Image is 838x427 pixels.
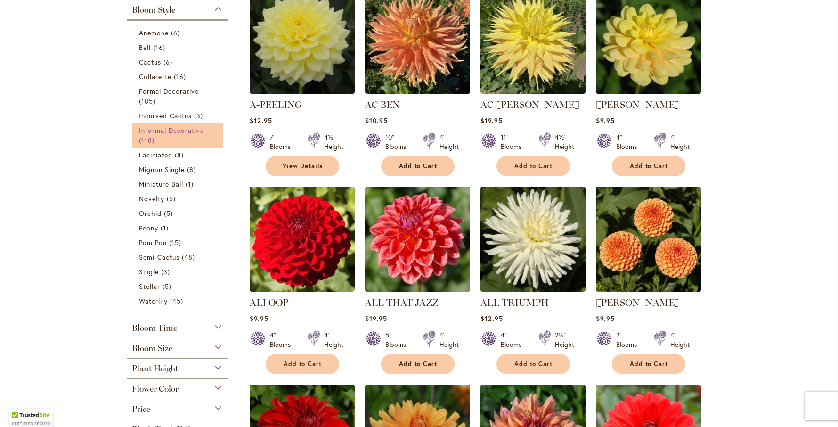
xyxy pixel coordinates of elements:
[139,126,204,135] span: Informal Decorative
[480,285,586,294] a: ALL TRIUMPH
[270,330,296,349] div: 4" Blooms
[324,132,343,151] div: 4½' Height
[139,223,158,232] span: Peony
[381,354,455,374] button: Add to Cart
[596,99,680,110] a: [PERSON_NAME]
[266,354,339,374] button: Add to Cart
[365,187,470,292] img: ALL THAT JAZZ
[139,86,219,106] a: Formal Decorative 105
[132,5,175,15] span: Bloom Style
[365,314,387,323] span: $19.95
[139,296,168,305] span: Waterlily
[365,87,470,96] a: AC BEN
[139,281,219,291] a: Stellar 5
[501,330,527,349] div: 4" Blooms
[139,135,157,145] span: 118
[153,42,168,52] span: 16
[250,187,355,292] img: ALI OOP
[139,296,219,306] a: Waterlily 45
[501,132,527,151] div: 11" Blooms
[139,267,159,276] span: Single
[250,285,355,294] a: ALI OOP
[139,238,219,247] a: Pom Pon 15
[266,156,339,176] a: View Details
[132,363,178,374] span: Plant Height
[385,330,412,349] div: 5" Blooms
[365,116,388,125] span: $10.95
[174,72,188,82] span: 16
[7,394,33,420] iframe: Launch Accessibility Center
[385,132,412,151] div: 10" Blooms
[139,179,219,189] a: Miniature Ball 1
[596,187,701,292] img: AMBER QUEEN
[250,314,268,323] span: $9.95
[139,28,219,38] a: Anemone 6
[169,238,184,247] span: 15
[670,132,690,151] div: 4' Height
[164,208,175,218] span: 5
[175,150,186,160] span: 8
[163,57,175,67] span: 6
[139,72,219,82] a: Collarette 16
[250,297,288,308] a: ALI OOP
[161,267,172,277] span: 3
[186,179,196,189] span: 1
[139,253,180,262] span: Semi-Cactus
[612,354,685,374] button: Add to Cart
[596,285,701,294] a: AMBER QUEEN
[139,150,219,160] a: Laciniated 8
[139,252,219,262] a: Semi-Cactus 48
[480,99,579,110] a: AC [PERSON_NAME]
[171,28,182,38] span: 6
[480,87,586,96] a: AC Jeri
[365,99,400,110] a: AC BEN
[182,252,197,262] span: 48
[194,111,205,121] span: 3
[480,116,503,125] span: $19.95
[616,132,643,151] div: 4" Blooms
[324,330,343,349] div: 4' Height
[439,132,459,151] div: 4' Height
[399,162,438,170] span: Add to Cart
[139,57,219,67] a: Cactus 6
[139,208,219,218] a: Orchid 5
[439,330,459,349] div: 4' Height
[514,162,553,170] span: Add to Cart
[161,223,171,233] span: 1
[365,297,439,308] a: ALL THAT JAZZ
[139,57,161,66] span: Cactus
[596,314,615,323] span: $9.95
[132,323,177,333] span: Bloom Time
[630,162,668,170] span: Add to Cart
[139,282,160,291] span: Stellar
[283,162,323,170] span: View Details
[496,354,570,374] button: Add to Cart
[284,360,322,368] span: Add to Cart
[365,285,470,294] a: ALL THAT JAZZ
[187,164,198,174] span: 8
[480,297,549,308] a: ALL TRIUMPH
[132,404,150,414] span: Price
[555,132,574,151] div: 4½' Height
[139,72,172,81] span: Collarette
[167,194,178,204] span: 5
[139,180,184,189] span: Miniature Ball
[139,42,219,52] a: Ball 16
[555,330,574,349] div: 2½' Height
[480,314,503,323] span: $12.95
[270,132,296,151] div: 7" Blooms
[139,164,219,174] a: Mignon Single 8
[139,194,164,203] span: Novelty
[139,28,169,37] span: Anemone
[250,116,272,125] span: $12.95
[163,281,174,291] span: 5
[139,238,167,247] span: Pom Pon
[596,297,680,308] a: [PERSON_NAME]
[250,99,302,110] a: A-PEELING
[139,150,173,159] span: Laciniated
[480,187,586,292] img: ALL TRIUMPH
[596,116,615,125] span: $9.95
[139,87,199,96] span: Formal Decorative
[139,223,219,233] a: Peony 1
[612,156,685,176] button: Add to Cart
